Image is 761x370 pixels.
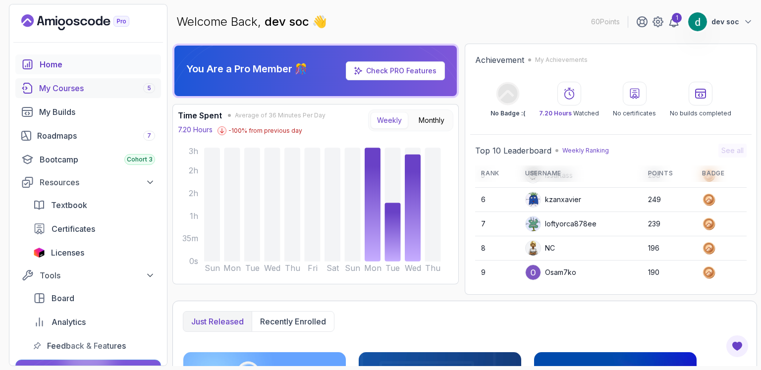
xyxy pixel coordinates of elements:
[539,109,572,117] span: 7.20 Hours
[52,316,86,328] span: Analytics
[27,243,161,263] a: licenses
[264,264,280,273] tspan: Wed
[539,109,599,117] p: Watched
[252,312,334,331] button: Recently enrolled
[39,82,155,94] div: My Courses
[52,223,95,235] span: Certificates
[718,144,747,158] button: See all
[642,261,697,285] td: 190
[189,257,198,266] tspan: 0s
[711,17,739,27] p: dev soc
[15,54,161,74] a: home
[27,219,161,239] a: certificates
[15,266,161,284] button: Tools
[15,102,161,122] a: builds
[178,109,222,121] h3: Time Spent
[490,109,525,117] p: No Badge :(
[265,14,312,29] span: dev soc
[33,248,45,258] img: jetbrains icon
[51,247,84,259] span: Licenses
[21,14,152,30] a: Landing page
[688,12,753,32] button: user profile imagedev soc
[526,192,541,207] img: default monster avatar
[642,188,697,212] td: 249
[525,192,581,208] div: kzanxavier
[642,236,697,261] td: 196
[27,288,161,308] a: board
[40,176,155,188] div: Resources
[613,109,656,117] p: No certificates
[176,14,327,30] p: Welcome Back,
[312,14,327,30] span: 👋
[412,112,451,129] button: Monthly
[475,212,519,236] td: 7
[326,264,339,273] tspan: Sat
[591,17,620,27] p: 60 Points
[245,264,260,273] tspan: Tue
[285,264,300,273] tspan: Thu
[475,145,551,157] h2: Top 10 Leaderboard
[182,234,198,244] tspan: 35m
[27,312,161,332] a: analytics
[688,12,707,31] img: user profile image
[308,264,318,273] tspan: Fri
[15,173,161,191] button: Resources
[40,154,155,165] div: Bootcamp
[526,216,541,231] img: default monster avatar
[670,109,731,117] p: No builds completed
[345,264,360,273] tspan: Sun
[39,106,155,118] div: My Builds
[127,156,153,163] span: Cohort 3
[189,147,198,156] tspan: 3h
[52,292,74,304] span: Board
[27,336,161,356] a: feedback
[525,264,576,280] div: Osam7ko
[475,261,519,285] td: 9
[205,264,220,273] tspan: Sun
[189,189,198,198] tspan: 2h
[725,334,749,358] button: Open Feedback Button
[364,264,381,273] tspan: Mon
[562,147,609,155] p: Weekly Ranking
[475,165,519,182] th: Rank
[37,130,155,142] div: Roadmaps
[51,199,87,211] span: Textbook
[223,264,241,273] tspan: Mon
[15,150,161,169] a: bootcamp
[40,269,155,281] div: Tools
[668,16,680,28] a: 1
[40,58,155,70] div: Home
[147,84,151,92] span: 5
[235,111,326,119] span: Average of 36 Minutes Per Day
[475,188,519,212] td: 6
[525,240,555,256] div: NC
[371,112,408,129] button: Weekly
[475,236,519,261] td: 8
[366,66,436,75] a: Check PRO Features
[526,265,541,280] img: user profile image
[147,132,151,140] span: 7
[696,165,747,182] th: Badge
[178,125,213,135] p: 7.20 Hours
[642,212,697,236] td: 239
[47,340,126,352] span: Feedback & Features
[672,13,682,23] div: 1
[183,312,252,331] button: Just released
[15,78,161,98] a: courses
[186,62,307,76] p: You Are a Pro Member 🎊
[526,241,541,256] img: user profile image
[228,127,302,135] p: -100 % from previous day
[405,264,421,273] tspan: Wed
[189,166,198,175] tspan: 2h
[535,56,588,64] p: My Achievements
[642,165,697,182] th: Points
[475,54,524,66] h2: Achievement
[386,264,400,273] tspan: Tue
[27,195,161,215] a: textbook
[191,316,244,327] p: Just released
[519,165,642,182] th: Username
[15,126,161,146] a: roadmaps
[260,316,326,327] p: Recently enrolled
[525,216,597,232] div: loftyorca878ee
[190,211,198,221] tspan: 1h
